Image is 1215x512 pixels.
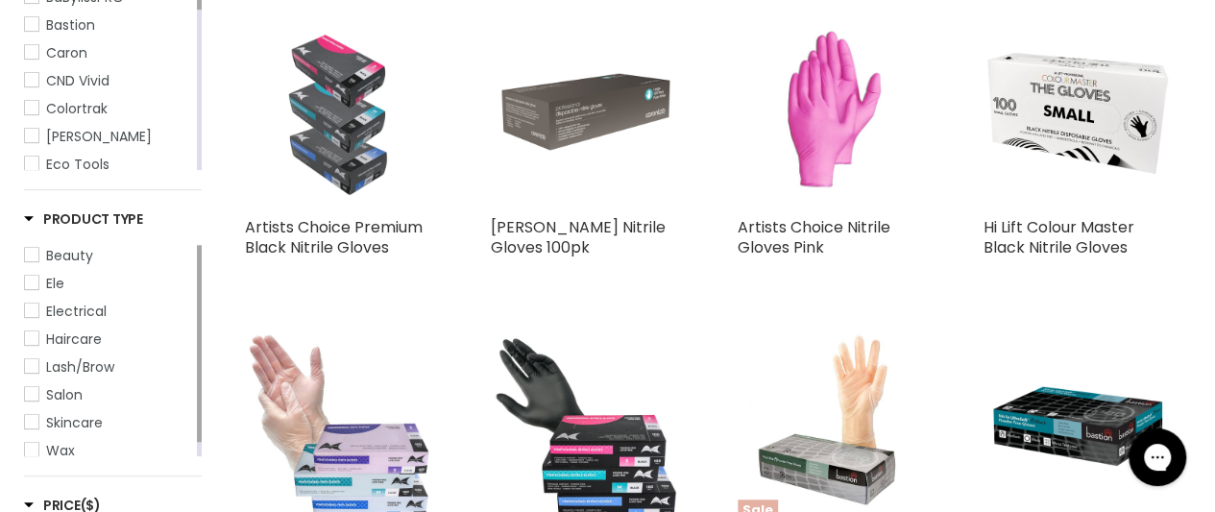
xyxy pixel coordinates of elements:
[24,329,193,350] a: Haircare
[24,209,143,229] h3: Product Type
[24,412,193,433] a: Skincare
[24,356,193,378] a: Lash/Brow
[46,246,93,265] span: Beauty
[46,329,102,349] span: Haircare
[24,98,193,119] a: Colortrak
[24,42,193,63] a: Caron
[46,15,95,35] span: Bastion
[24,14,193,36] a: Bastion
[984,216,1134,258] a: Hi Lift Colour Master Black Nitrile Gloves
[491,216,666,258] a: [PERSON_NAME] Nitrile Gloves 100pk
[256,19,423,207] img: Artists Choice Premium Black Nitrile Gloves
[46,155,109,174] span: Eco Tools
[1119,422,1196,493] iframe: Gorgias live chat messenger
[24,440,193,461] a: Wax
[491,19,679,207] img: Caron Nitrile Gloves 100pk
[24,384,193,405] a: Salon
[46,441,75,460] span: Wax
[24,70,193,91] a: CND Vivid
[773,19,888,207] img: Artists Choice Nitrile Gloves Pink
[46,71,109,90] span: CND Vivid
[24,301,193,322] a: Electrical
[24,245,193,266] a: Beauty
[738,19,926,207] a: Artists Choice Nitrile Gloves Pink
[46,357,114,377] span: Lash/Brow
[24,154,193,175] a: Eco Tools
[46,274,64,293] span: Ele
[46,99,108,118] span: Colortrak
[46,413,103,432] span: Skincare
[46,43,87,62] span: Caron
[46,127,152,146] span: [PERSON_NAME]
[46,302,107,321] span: Electrical
[24,126,193,147] a: De Lorenzo
[46,385,83,404] span: Salon
[245,19,433,207] a: Artists Choice Premium Black Nitrile Gloves
[738,216,890,258] a: Artists Choice Nitrile Gloves Pink
[984,19,1172,207] img: Hi Lift Colour Master Black Nitrile Gloves
[24,273,193,294] a: Ele
[245,216,423,258] a: Artists Choice Premium Black Nitrile Gloves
